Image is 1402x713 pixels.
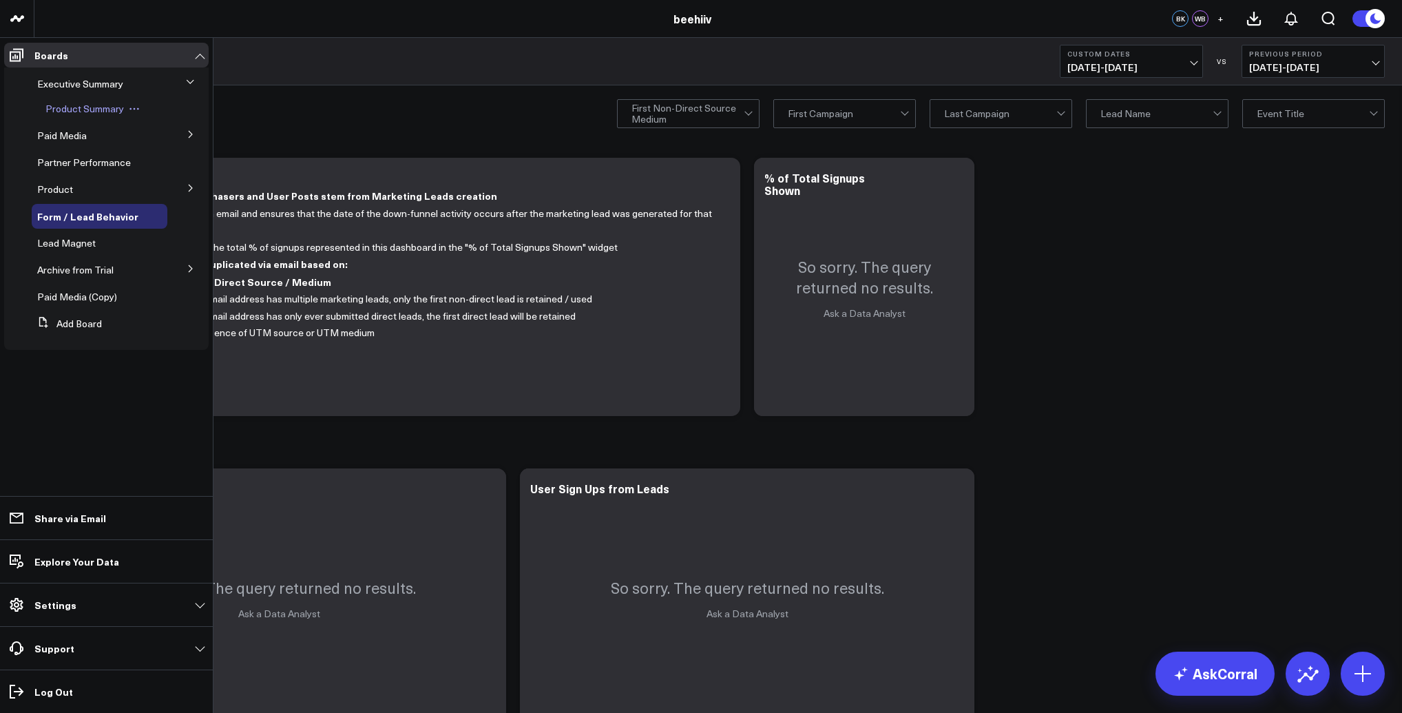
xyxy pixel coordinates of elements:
a: Form / Lead Behavior [37,211,138,222]
span: [DATE] - [DATE] [1249,62,1377,73]
span: + [1217,14,1224,23]
a: Archive from Trial [37,265,114,276]
p: So sorry. The query returned no results. [143,577,416,598]
p: Share via Email [34,513,106,524]
a: Ask a Data Analyst [824,307,906,320]
b: Custom Dates [1067,50,1195,58]
span: Executive Summary [37,77,123,90]
a: Lead Magnet [37,238,96,249]
p: So sorry. The query returned no results. [611,577,884,598]
button: Previous Period[DATE]-[DATE] [1242,45,1385,78]
p: Explore Your Data [34,556,119,567]
div: WB [1192,10,1209,27]
div: % of Total Signups Shown [764,170,865,198]
b: Previous Period [1249,50,1377,58]
span: Paid Media [37,129,87,142]
p: Support [34,643,74,654]
a: Paid Media [37,130,87,141]
a: Partner Performance [37,157,131,168]
span: Partner Performance [37,156,131,169]
p: Settings [34,599,76,610]
button: Custom Dates[DATE]-[DATE] [1060,45,1203,78]
p: So sorry. The query returned no results. [768,256,961,298]
li: If a particular email address has only ever submitted direct leads, the first direct lead will be... [145,308,720,325]
span: Form / Lead Behavior [37,209,138,223]
li: Direct = no presence of UTM source or UTM medium [145,324,720,342]
p: Boards [34,50,68,61]
a: Log Out [4,679,209,704]
li: Everything is joined on email and ensures that the date of the down-funnel activity occurs after ... [117,205,720,239]
span: Lead Magnet [37,236,96,249]
a: AskCorral [1155,652,1275,696]
li: If a particular email address has multiple marketing leads, only the first non-direct lead is ret... [145,291,720,308]
p: Log Out [34,686,73,697]
a: Paid Media (Copy) [37,291,117,302]
b: First Detected Non-Direct Source / Medium [117,275,331,289]
a: Product Summary [45,103,124,114]
b: Marketing Leads are deduplicated via email based on: [90,257,348,271]
span: Product [37,183,73,196]
div: VS [1210,57,1235,65]
a: Ask a Data Analyst [238,607,320,620]
a: beehiiv [673,11,711,26]
a: Product [37,184,73,195]
button: + [1212,10,1228,27]
div: User Sign Ups from Leads [530,481,669,496]
span: Paid Media (Copy) [37,290,117,303]
b: All Leads, Sign Up's, Purchasers and User Posts stem from Marketing Leads creation [90,189,497,203]
a: Ask a Data Analyst [707,607,788,620]
span: [DATE] - [DATE] [1067,62,1195,73]
a: Executive Summary [37,79,123,90]
div: BK [1172,10,1189,27]
span: Product Summary [45,102,124,115]
button: Add Board [32,311,102,336]
li: As such, you can see the total % of signups represented in this dashboard in the "% of Total Sign... [117,239,720,256]
span: Archive from Trial [37,263,114,276]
